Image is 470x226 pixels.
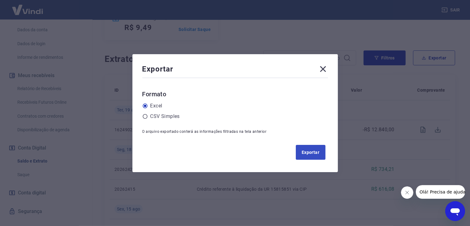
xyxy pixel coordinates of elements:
div: Exportar [142,64,328,76]
span: Olá! Precisa de ajuda? [4,4,52,9]
iframe: Fechar mensagem [401,186,413,199]
iframe: Mensagem da empresa [416,185,465,199]
h6: Formato [142,89,328,99]
iframe: Botão para abrir a janela de mensagens [445,201,465,221]
label: CSV Simples [150,113,180,120]
button: Exportar [296,145,326,160]
span: O arquivo exportado conterá as informações filtradas na tela anterior [142,129,267,134]
label: Excel [150,102,162,110]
